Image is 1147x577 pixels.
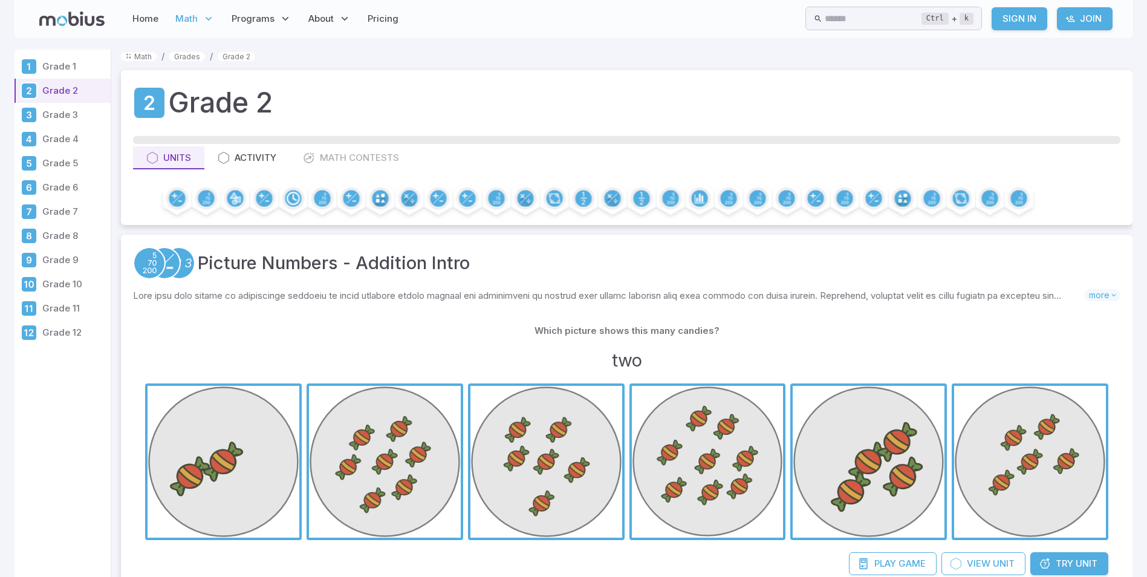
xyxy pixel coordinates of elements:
[21,252,37,269] div: Grade 9
[21,179,37,196] div: Grade 6
[121,52,157,61] a: Math
[15,103,111,127] a: Grade 3
[15,272,111,296] a: Grade 10
[21,300,37,317] div: Grade 11
[218,52,255,61] a: Grade 2
[163,247,195,279] a: Numeracy
[15,79,111,103] a: Grade 2
[993,557,1015,570] span: Unit
[1076,557,1097,570] span: Unit
[960,13,973,25] kbd: k
[42,60,106,73] p: Grade 1
[168,82,273,123] h1: Grade 2
[21,155,37,172] div: Grade 5
[612,347,642,374] h3: two
[42,326,106,339] p: Grade 12
[218,151,276,165] div: Activity
[21,106,37,123] div: Grade 3
[15,54,111,79] a: Grade 1
[849,552,937,575] a: PlayGame
[1056,557,1073,570] span: Try
[21,82,37,99] div: Grade 2
[15,151,111,175] a: Grade 5
[15,200,111,224] a: Grade 7
[898,557,926,570] span: Game
[21,276,37,293] div: Grade 10
[175,12,198,25] span: Math
[15,248,111,272] a: Grade 9
[1057,7,1113,30] a: Join
[921,11,973,26] div: +
[198,250,470,276] a: Picture Numbers - Addition Intro
[941,552,1025,575] a: ViewUnit
[15,296,111,321] a: Grade 11
[161,50,164,63] li: /
[42,205,106,218] p: Grade 7
[15,321,111,345] a: Grade 12
[42,278,106,291] p: Grade 10
[42,157,106,170] p: Grade 5
[232,12,275,25] span: Programs
[210,50,213,63] li: /
[169,52,205,61] a: Grades
[42,108,106,122] p: Grade 3
[535,324,720,337] p: Which picture shows this many candies?
[21,203,37,220] div: Grade 7
[42,253,106,267] p: Grade 9
[21,324,37,341] div: Grade 12
[921,13,949,25] kbd: Ctrl
[15,127,111,151] a: Grade 4
[42,84,106,97] p: Grade 2
[1030,552,1108,575] a: TryUnit
[129,5,162,33] a: Home
[146,151,191,165] div: Units
[133,289,1084,302] p: Lore ipsu dolo sitame co adipiscinge seddoeiu te incid utlabore etdolo magnaal eni adminimveni qu...
[21,131,37,148] div: Grade 4
[148,247,181,279] a: Addition and Subtraction
[15,175,111,200] a: Grade 6
[967,557,990,570] span: View
[42,132,106,146] p: Grade 4
[121,50,1132,63] nav: breadcrumb
[992,7,1047,30] a: Sign In
[308,12,334,25] span: About
[133,86,166,119] a: Grade 2
[42,229,106,243] p: Grade 8
[21,227,37,244] div: Grade 8
[15,224,111,248] a: Grade 8
[21,58,37,75] div: Grade 1
[874,557,896,570] span: Play
[42,302,106,315] p: Grade 11
[133,247,166,279] a: Place Value
[42,181,106,194] p: Grade 6
[364,5,402,33] a: Pricing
